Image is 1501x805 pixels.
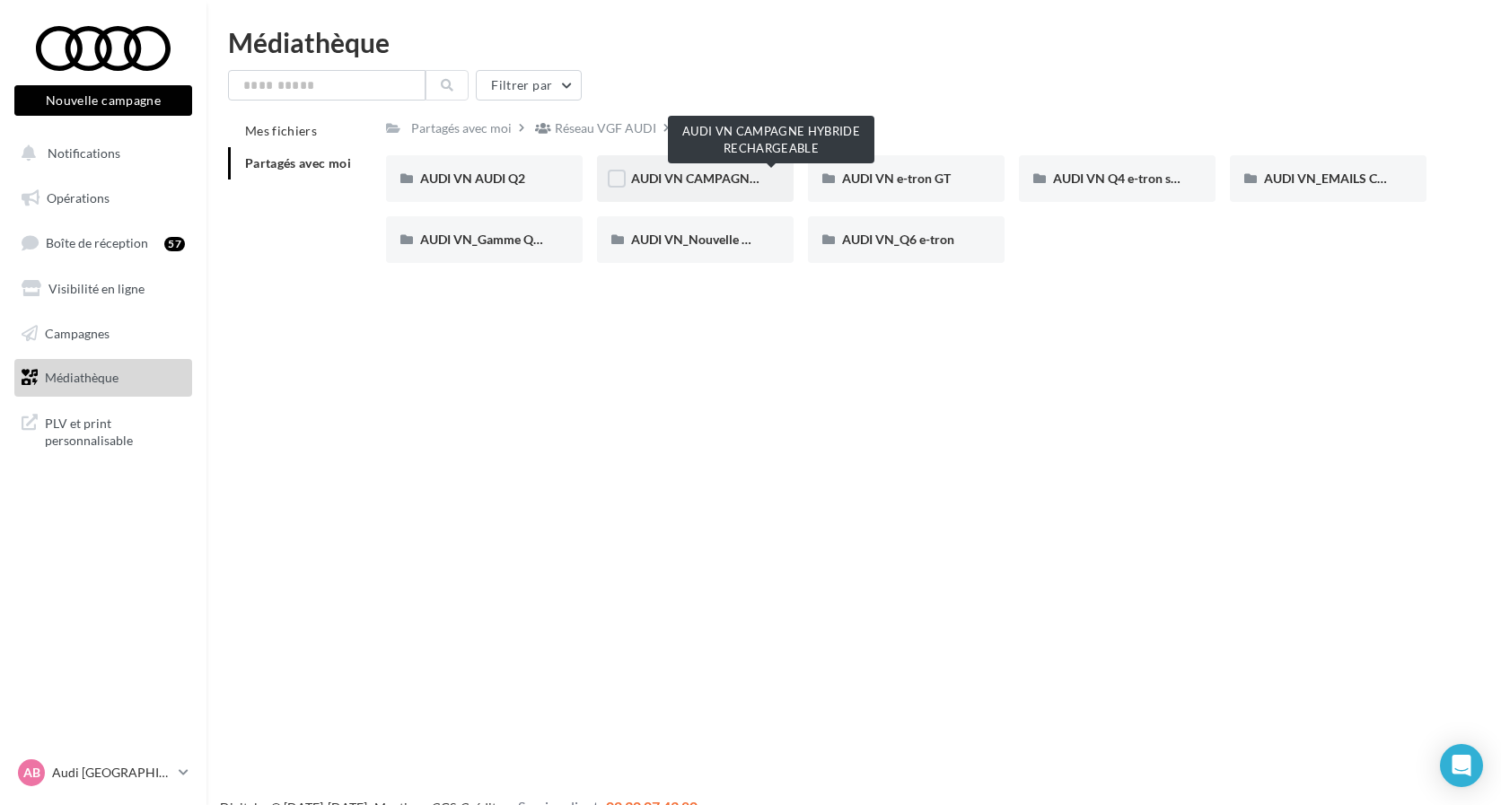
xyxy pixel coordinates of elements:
[45,370,118,385] span: Médiathèque
[476,70,582,101] button: Filtrer par
[11,359,196,397] a: Médiathèque
[48,145,120,161] span: Notifications
[45,411,185,450] span: PLV et print personnalisable
[842,232,954,247] span: AUDI VN_Q6 e-tron
[45,325,110,340] span: Campagnes
[14,85,192,116] button: Nouvelle campagne
[11,179,196,217] a: Opérations
[11,270,196,308] a: Visibilité en ligne
[48,281,145,296] span: Visibilité en ligne
[555,119,656,137] div: Réseau VGF AUDI
[11,404,196,457] a: PLV et print personnalisable
[1053,171,1220,186] span: AUDI VN Q4 e-tron sans offre
[11,315,196,353] a: Campagnes
[52,764,171,782] p: Audi [GEOGRAPHIC_DATA]
[14,756,192,790] a: AB Audi [GEOGRAPHIC_DATA]
[46,235,148,250] span: Boîte de réception
[411,119,512,137] div: Partagés avec moi
[47,190,110,206] span: Opérations
[842,171,951,186] span: AUDI VN e-tron GT
[631,171,913,186] span: AUDI VN CAMPAGNE HYBRIDE RECHARGEABLE
[1440,744,1483,787] div: Open Intercom Messenger
[245,155,351,171] span: Partagés avec moi
[668,116,874,163] div: AUDI VN CAMPAGNE HYBRIDE RECHARGEABLE
[1264,171,1453,186] span: AUDI VN_EMAILS COMMANDES
[420,171,525,186] span: AUDI VN AUDI Q2
[245,123,317,138] span: Mes fichiers
[420,232,578,247] span: AUDI VN_Gamme Q8 e-tron
[228,29,1479,56] div: Médiathèque
[164,237,185,251] div: 57
[23,764,40,782] span: AB
[11,135,189,172] button: Notifications
[11,223,196,262] a: Boîte de réception57
[631,232,795,247] span: AUDI VN_Nouvelle A6 e-tron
